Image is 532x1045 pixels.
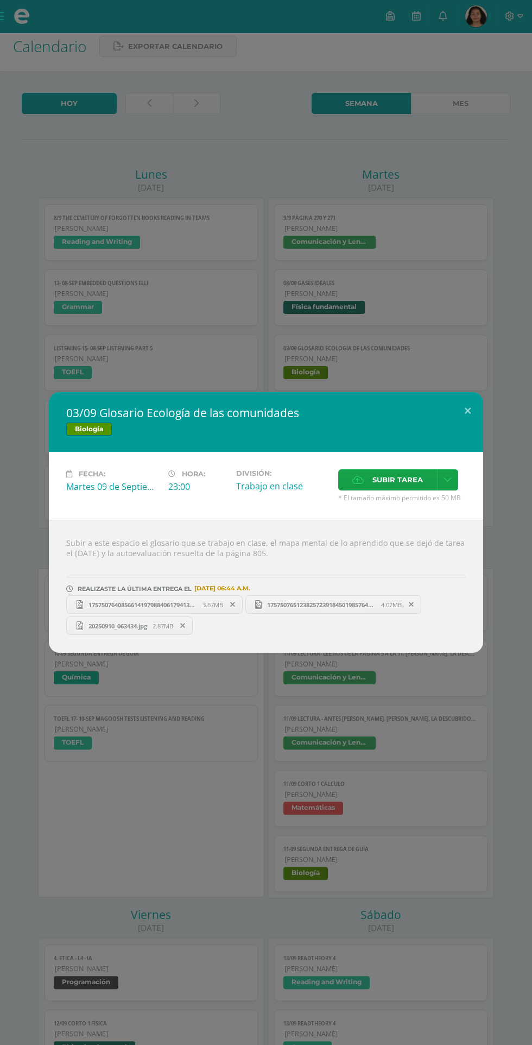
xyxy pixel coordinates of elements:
[202,601,223,609] span: 3.67MB
[66,423,112,436] span: Biología
[78,585,192,593] span: REALIZASTE LA ÚLTIMA ENTREGA EL
[338,493,466,502] span: * El tamaño máximo permitido es 50 MB
[236,480,330,492] div: Trabajo en clase
[153,622,173,630] span: 2.87MB
[262,601,381,609] span: 17575076512382572391845019857640.jpg
[174,620,192,632] span: Remover entrega
[168,481,227,493] div: 23:00
[452,392,483,429] button: Close (Esc)
[66,405,466,420] h2: 03/09 Glosario Ecología de las comunidades
[83,601,202,609] span: 17575076408566141979884061794133.jpg
[224,599,242,610] span: Remover entrega
[192,588,250,589] span: [DATE] 06:44 A.M.
[372,470,423,490] span: Subir tarea
[83,622,153,630] span: 20250910_063434.jpg
[402,599,421,610] span: Remover entrega
[66,616,193,635] a: 20250910_063434.jpg 2.87MB
[79,470,105,478] span: Fecha:
[66,481,160,493] div: Martes 09 de Septiembre
[245,595,422,614] a: 17575076512382572391845019857640.jpg 4.02MB
[236,469,330,477] label: División:
[49,520,483,653] div: Subir a este espacio el glosario que se trabajo en clase, el mapa mental de lo aprendido que se d...
[182,470,205,478] span: Hora:
[66,595,243,614] a: 17575076408566141979884061794133.jpg 3.67MB
[381,601,402,609] span: 4.02MB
